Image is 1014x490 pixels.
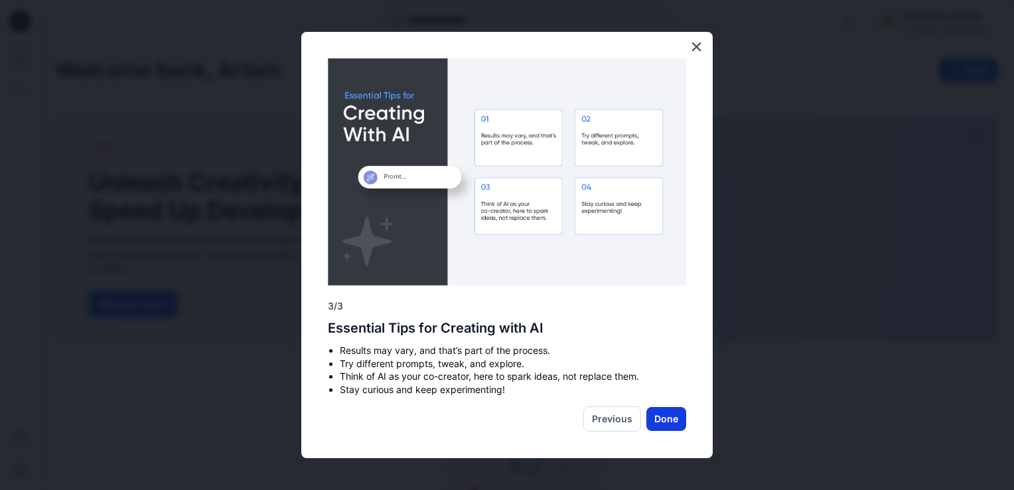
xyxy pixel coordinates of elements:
[340,344,686,357] li: Results may vary, and that’s part of the process.
[328,320,686,336] h2: Essential Tips for Creating with AI
[583,406,641,432] button: Previous
[340,370,686,383] li: Think of AI as your co-creator, here to spark ideas, not replace them.
[328,299,686,313] p: 3/3
[690,36,703,57] button: Close
[340,383,686,396] li: Stay curious and keep experimenting!
[340,357,686,370] li: Try different prompts, tweak, and explore.
[646,407,686,431] button: Done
